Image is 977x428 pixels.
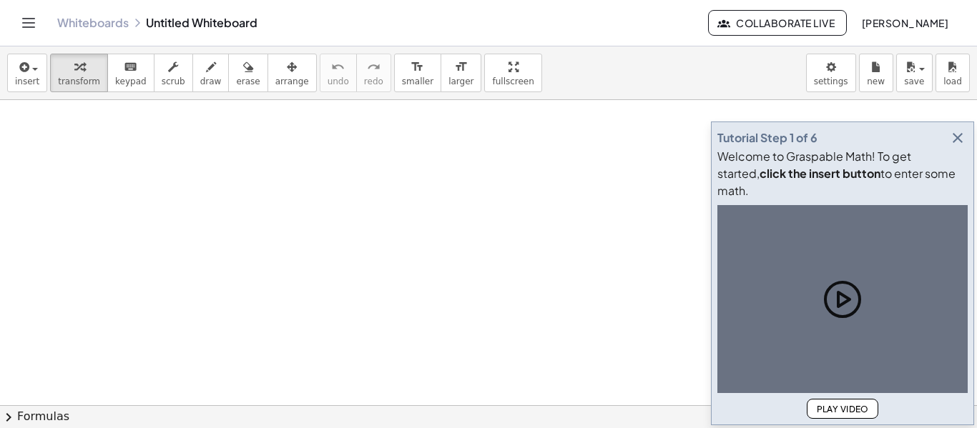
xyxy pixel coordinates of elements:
span: settings [814,76,848,86]
span: larger [448,76,473,86]
span: Play Video [816,404,869,414]
span: keypad [115,76,147,86]
i: keyboard [124,59,137,76]
button: save [896,54,933,92]
button: load [936,54,970,92]
button: erase [228,54,267,92]
i: format_size [454,59,468,76]
a: Whiteboards [57,16,129,30]
button: insert [7,54,47,92]
button: undoundo [320,54,357,92]
button: transform [50,54,108,92]
div: Tutorial Step 1 of 6 [717,129,818,146]
span: new [867,76,885,86]
button: Toggle navigation [17,11,40,34]
button: scrub [154,54,193,92]
i: format_size [411,59,424,76]
i: redo [367,59,381,76]
span: smaller [402,76,433,86]
span: erase [236,76,260,86]
b: click the insert button [760,166,880,181]
button: fullscreen [484,54,541,92]
span: undo [328,76,349,86]
button: format_sizesmaller [394,54,441,92]
span: fullscreen [492,76,534,86]
button: draw [192,54,230,92]
i: undo [331,59,345,76]
span: insert [15,76,39,86]
div: Welcome to Graspable Math! To get started, to enter some math. [717,148,968,199]
button: Play Video [807,399,878,419]
span: save [904,76,924,86]
span: scrub [162,76,185,86]
button: arrange [267,54,317,92]
button: format_sizelarger [441,54,481,92]
button: settings [806,54,856,92]
span: Collaborate Live [720,16,835,29]
button: new [859,54,893,92]
button: [PERSON_NAME] [850,10,960,36]
span: redo [364,76,383,86]
span: draw [200,76,222,86]
button: Collaborate Live [708,10,847,36]
span: [PERSON_NAME] [861,16,948,29]
span: transform [58,76,100,86]
button: redoredo [356,54,391,92]
button: keyboardkeypad [107,54,154,92]
span: load [943,76,962,86]
span: arrange [275,76,309,86]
